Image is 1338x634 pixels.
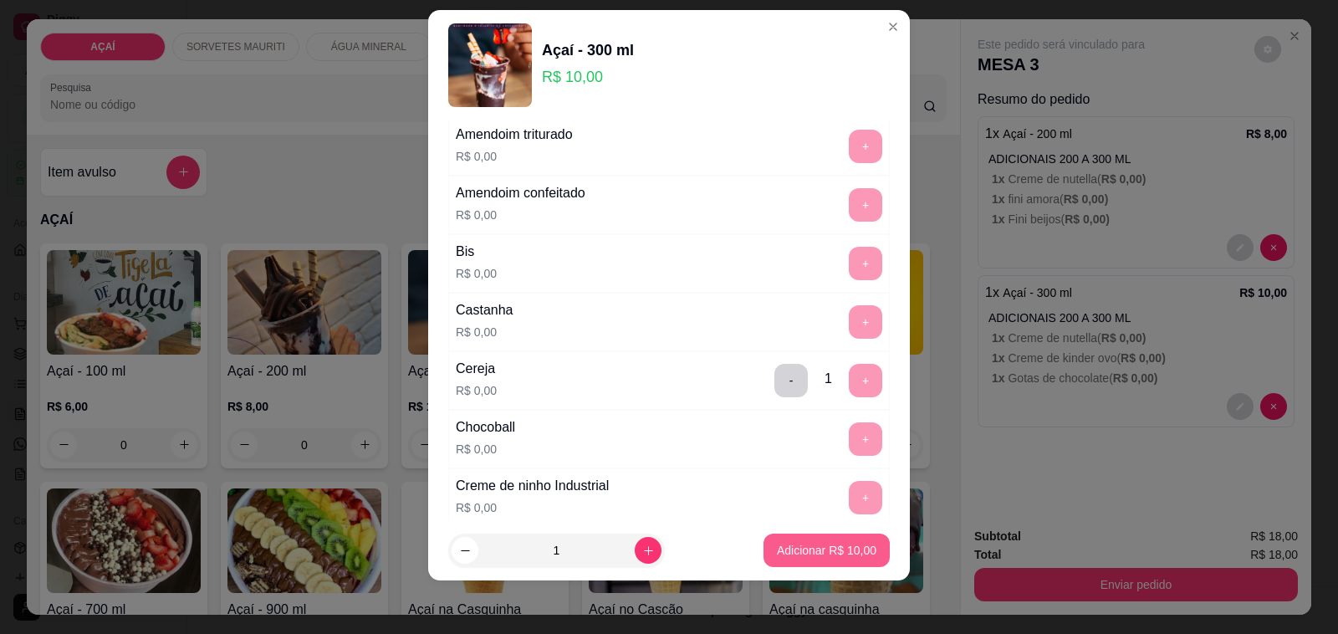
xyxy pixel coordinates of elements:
p: R$ 0,00 [456,382,497,399]
button: decrease-product-quantity [452,537,478,564]
div: Cereja [456,359,497,379]
div: 1 [825,369,832,389]
p: Adicionar R$ 10,00 [777,542,876,559]
div: Chocoball [456,417,515,437]
div: Amendoim confeitado [456,183,585,203]
p: R$ 0,00 [456,441,515,458]
div: Creme de ninho Industrial [456,476,609,496]
div: Amendoim triturado [456,125,573,145]
button: Adicionar R$ 10,00 [763,534,890,567]
img: product-image [448,23,532,107]
div: Bis [456,242,497,262]
p: R$ 0,00 [456,324,513,340]
p: R$ 10,00 [542,65,634,89]
p: R$ 0,00 [456,148,573,165]
button: Close [880,13,906,40]
p: R$ 0,00 [456,207,585,223]
div: Castanha [456,300,513,320]
p: R$ 0,00 [456,265,497,282]
p: R$ 0,00 [456,499,609,516]
div: Açaí - 300 ml [542,38,634,62]
button: delete [774,364,808,397]
button: increase-product-quantity [635,537,661,564]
